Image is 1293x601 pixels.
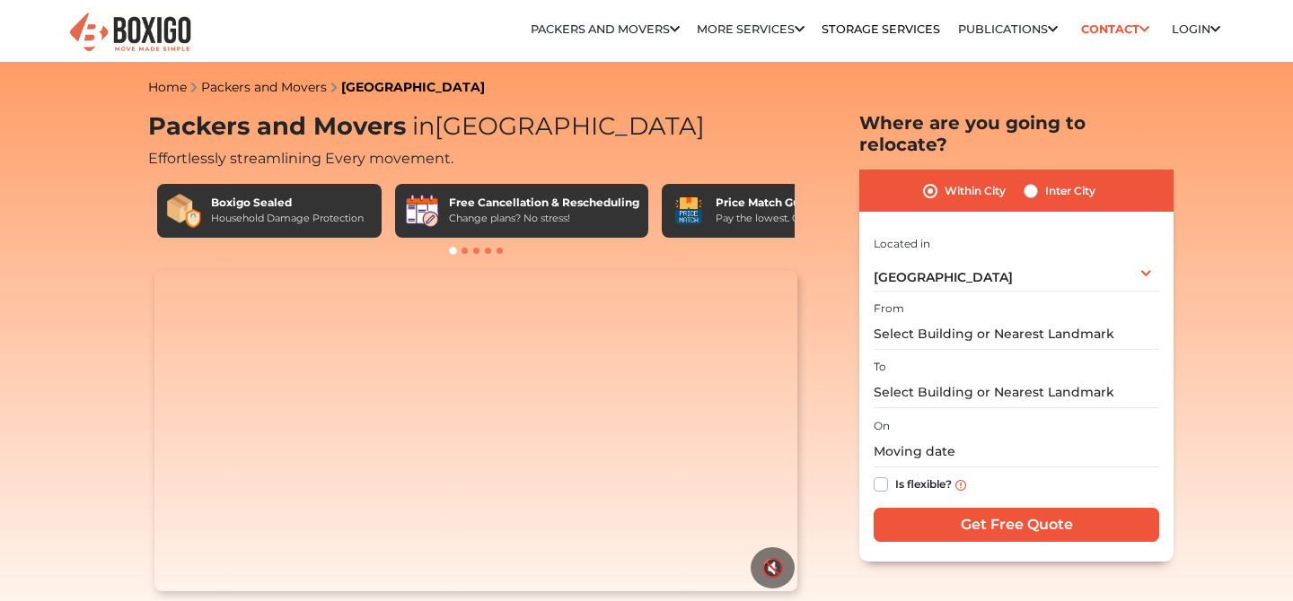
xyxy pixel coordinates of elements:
span: [GEOGRAPHIC_DATA] [874,269,1013,285]
a: Home [148,79,187,95]
a: Packers and Movers [531,22,680,36]
a: Packers and Movers [201,79,327,95]
a: Storage Services [822,22,940,36]
h1: Packers and Movers [148,112,804,142]
div: Pay the lowest. Guaranteed! [716,211,852,226]
label: Within City [945,180,1006,202]
label: Located in [874,236,930,252]
label: Inter City [1045,180,1095,202]
input: Get Free Quote [874,508,1159,542]
img: Free Cancellation & Rescheduling [404,193,440,229]
div: Price Match Guarantee [716,195,852,211]
div: Free Cancellation & Rescheduling [449,195,639,211]
div: Boxigo Sealed [211,195,364,211]
input: Moving date [874,436,1159,467]
img: Price Match Guarantee [671,193,707,229]
video: Your browser does not support the video tag. [154,271,796,592]
label: Is flexible? [895,474,952,492]
input: Select Building or Nearest Landmark [874,318,1159,350]
a: [GEOGRAPHIC_DATA] [341,79,485,95]
span: [GEOGRAPHIC_DATA] [406,111,705,141]
img: Boxigo Sealed [166,193,202,229]
label: To [874,359,886,375]
h2: Where are you going to relocate? [859,112,1174,155]
img: Boxigo [67,11,193,55]
a: Contact [1075,15,1155,43]
div: Household Damage Protection [211,211,364,226]
label: On [874,418,890,434]
div: Change plans? No stress! [449,211,639,226]
a: Publications [958,22,1058,36]
a: More services [697,22,805,36]
input: Select Building or Nearest Landmark [874,377,1159,408]
label: From [874,300,904,317]
span: Effortlessly streamlining Every movement. [148,150,453,167]
span: in [412,111,435,141]
img: info [955,480,966,491]
a: Login [1172,22,1220,36]
button: 🔇 [751,547,795,588]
